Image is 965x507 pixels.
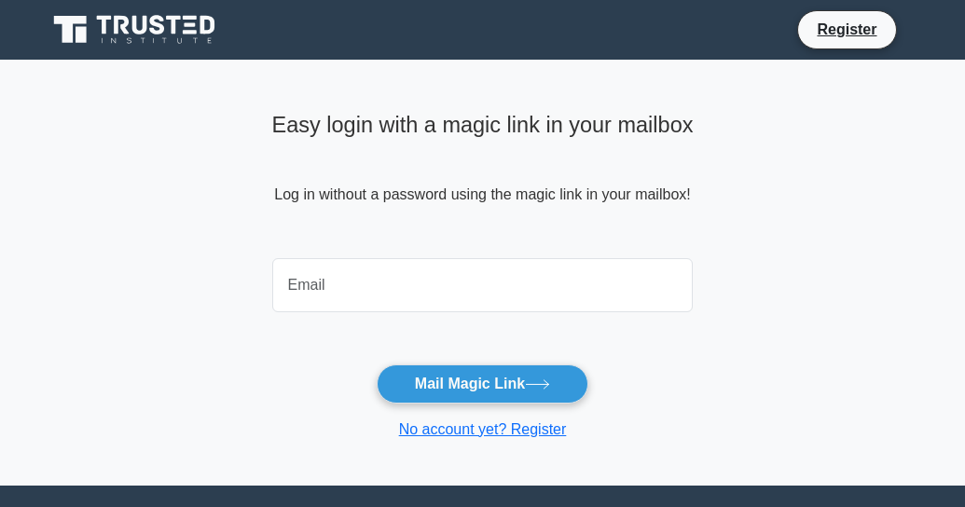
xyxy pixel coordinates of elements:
a: Register [806,18,888,41]
h4: Easy login with a magic link in your mailbox [272,112,694,138]
input: Email [272,258,694,312]
div: Log in without a password using the magic link in your mailbox! [272,104,694,250]
button: Mail Magic Link [377,364,588,404]
a: No account yet? Register [399,421,567,437]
